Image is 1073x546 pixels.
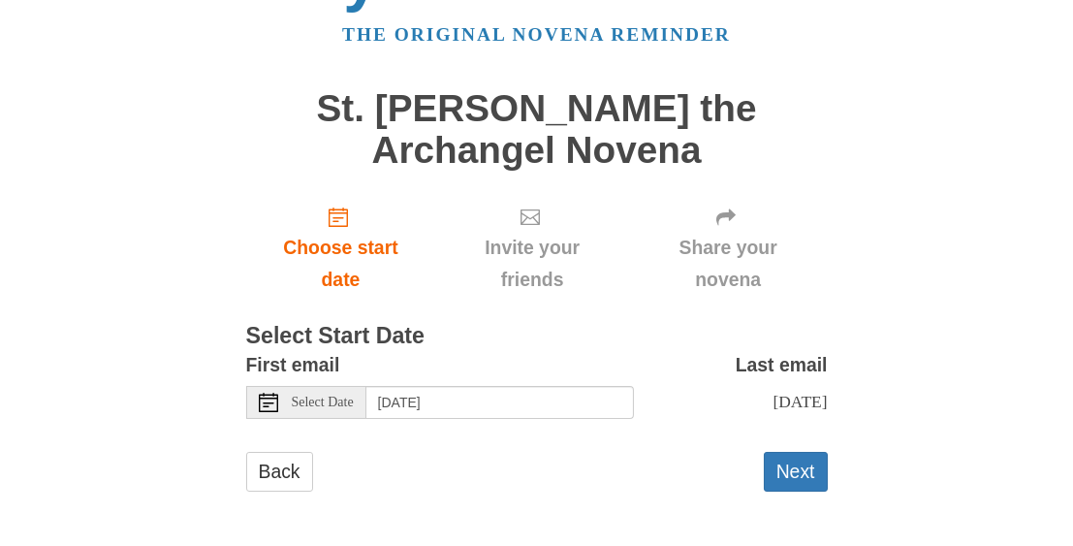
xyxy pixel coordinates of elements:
[266,232,417,296] span: Choose start date
[648,232,808,296] span: Share your novena
[629,190,828,305] div: Click "Next" to confirm your start date first.
[764,452,828,492] button: Next
[455,232,609,296] span: Invite your friends
[246,324,828,349] h3: Select Start Date
[292,396,354,409] span: Select Date
[246,190,436,305] a: Choose start date
[246,88,828,171] h1: St. [PERSON_NAME] the Archangel Novena
[773,392,827,411] span: [DATE]
[435,190,628,305] div: Click "Next" to confirm your start date first.
[342,24,731,45] a: The original novena reminder
[736,349,828,381] label: Last email
[246,349,340,381] label: First email
[246,452,313,492] a: Back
